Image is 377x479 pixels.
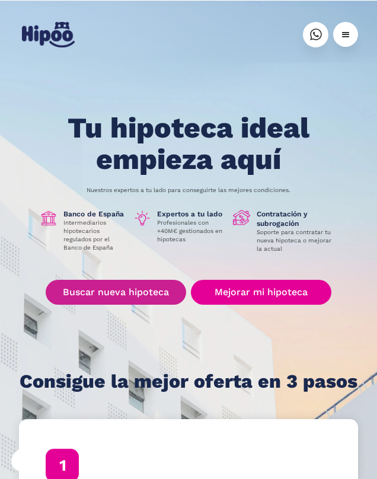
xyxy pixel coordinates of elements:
[20,371,357,392] h1: Consigue la mejor oferta en 3 pasos
[333,22,358,47] div: menu
[257,228,338,253] p: Soporte para contratar tu nueva hipoteca o mejorar la actual
[191,280,331,305] a: Mejorar mi hipoteca
[157,219,227,244] p: Profesionales con +40M€ gestionados en hipotecas
[257,209,338,228] h1: Contratación y subrogación
[157,209,227,219] h1: Expertos a tu lado
[63,219,127,252] p: Intermediarios hipotecarios regulados por el Banco de España
[25,113,352,175] h1: Tu hipoteca ideal empieza aquí
[19,17,77,52] a: home
[46,280,186,305] a: Buscar nueva hipoteca
[63,209,127,219] h1: Banco de España
[87,186,290,194] p: Nuestros expertos a tu lado para conseguirte las mejores condiciones.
